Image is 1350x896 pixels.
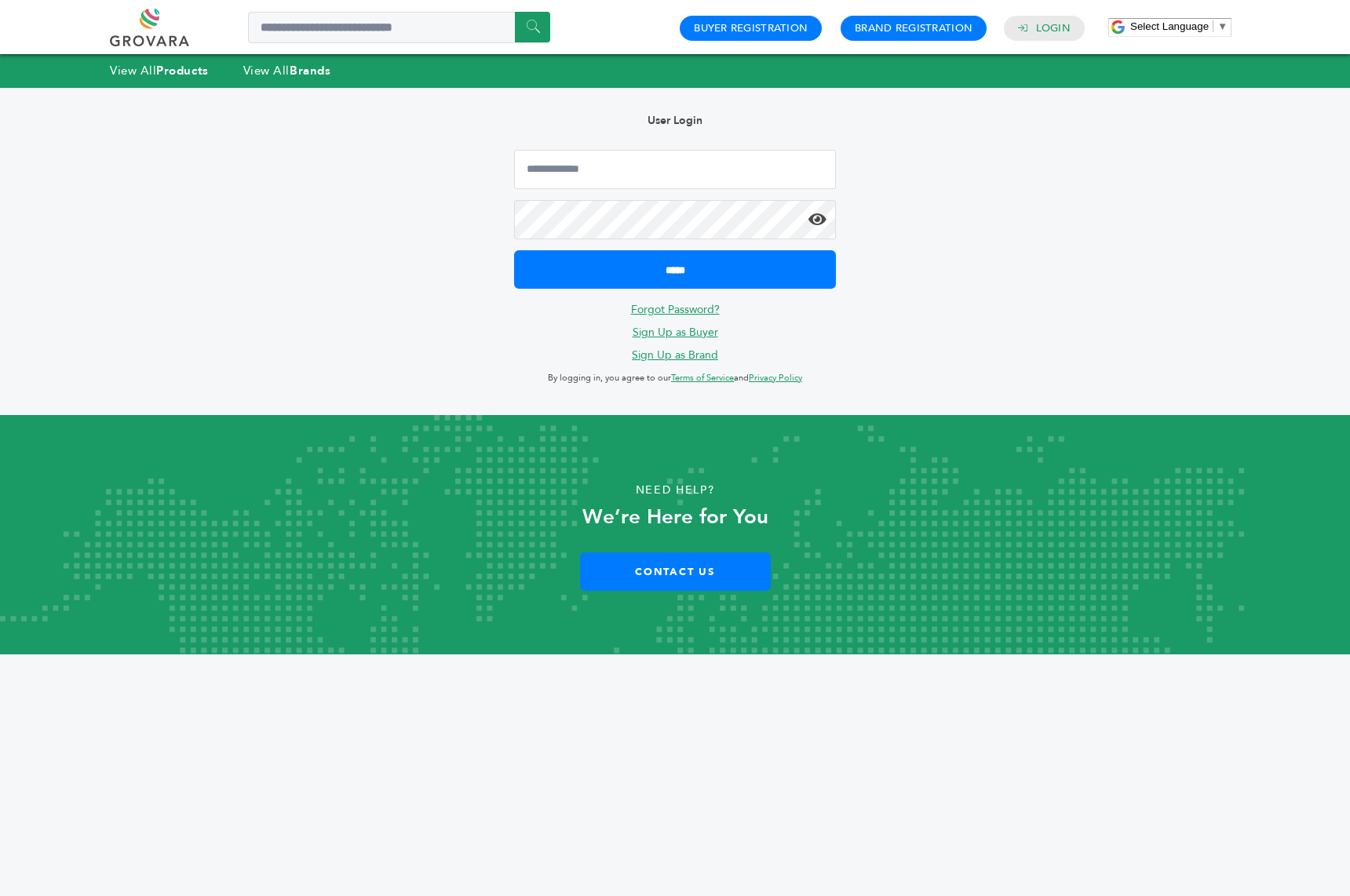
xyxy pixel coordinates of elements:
p: Need Help? [67,479,1282,502]
strong: Brands [290,63,330,78]
strong: Products [156,63,208,78]
a: Forgot Password? [631,302,720,317]
input: Search a product or brand... [248,12,550,43]
b: User Login [648,113,702,128]
input: Email Address [514,150,836,189]
a: Sign Up as Buyer [633,325,718,340]
a: Buyer Registration [694,21,808,35]
a: Login [1036,21,1071,35]
a: Privacy Policy [749,372,802,384]
a: Select Language​ [1130,20,1228,32]
a: View AllBrands [243,63,331,78]
input: Password [514,200,836,239]
span: ​ [1213,20,1213,32]
p: By logging in, you agree to our and [514,369,836,388]
span: Select Language [1130,20,1209,32]
a: Sign Up as Brand [632,348,718,362]
a: View AllProducts [110,63,209,78]
a: Contact Us [580,552,771,591]
a: Terms of Service [671,372,734,384]
strong: We’re Here for You [582,503,768,531]
a: Brand Registration [855,21,972,35]
span: ▼ [1217,20,1228,32]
